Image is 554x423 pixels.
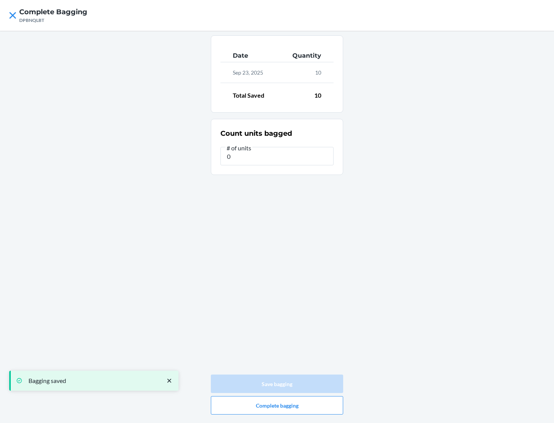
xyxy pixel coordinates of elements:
div: DPBNQLBT [19,17,87,24]
td: 10 [278,62,334,83]
p: Total Saved [233,91,264,100]
h2: Count units bagged [220,128,292,138]
h4: Complete Bagging [19,7,87,17]
p: 10 [314,91,321,100]
button: Save bagging [211,375,343,393]
td: Sep 23, 2025 [220,62,278,83]
span: # of units [225,144,252,152]
input: # of units [220,147,334,165]
svg: close toast [165,377,173,385]
button: Complete bagging [211,396,343,415]
p: Bagging saved [28,377,158,385]
th: Date [220,50,278,62]
th: Quantity [278,50,334,62]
